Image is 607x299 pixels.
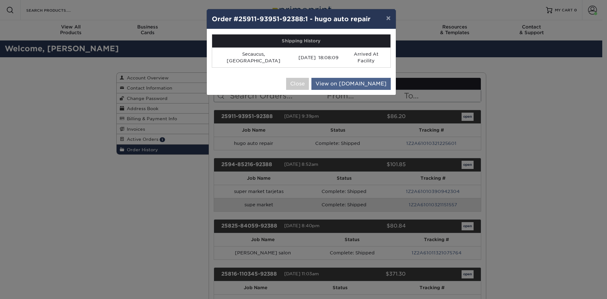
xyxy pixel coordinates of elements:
[286,78,309,90] button: Close
[381,9,395,27] button: ×
[311,78,391,90] a: View on [DOMAIN_NAME]
[212,34,390,47] th: Shipping History
[342,47,390,67] td: Arrived At Facility
[295,47,342,67] td: [DATE] 18:08:09
[212,47,296,67] td: Secaucus, [GEOGRAPHIC_DATA]
[212,14,391,24] h4: Order #25911-93951-92388:1 - hugo auto repair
